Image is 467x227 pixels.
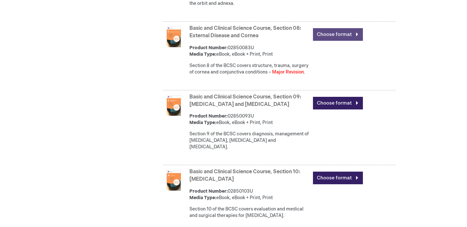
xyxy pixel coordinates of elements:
a: Basic and Clinical Science Course, Section 08: External Disease and Cornea [189,25,301,39]
a: Choose format [313,28,363,41]
img: Basic and Clinical Science Course, Section 09: Uveitis and Ocular Inflammation [163,95,184,116]
div: 02850103U eBook, eBook + Print, Print [189,188,310,201]
strong: Product Number: [189,45,228,51]
strong: Product Number: [189,113,228,119]
div: 02850083U eBook, eBook + Print, Print [189,45,310,58]
img: Basic and Clinical Science Course, Section 08: External Disease and Cornea [163,27,184,47]
div: Section 9 of the BCSC covers diagnosis, management of [MEDICAL_DATA], [MEDICAL_DATA] and [MEDICAL... [189,131,310,150]
strong: Media Type: [189,195,216,200]
font: Major Revision [272,69,304,75]
div: Section 10 of the BCSC covers evaluation and medical and surgical therapies for [MEDICAL_DATA]. [189,206,310,219]
strong: Product Number: [189,188,228,194]
div: 02850093U eBook, eBook + Print, Print [189,113,310,126]
a: Choose format [313,97,363,109]
strong: Media Type: [189,51,216,57]
a: Choose format [313,172,363,184]
strong: Media Type: [189,120,216,125]
div: Section 8 of the BCSC covers structure, trauma, surgery of cornea and conjunctiva conditions – . [189,62,310,75]
a: Basic and Clinical Science Course, Section 09: [MEDICAL_DATA] and [MEDICAL_DATA] [189,94,301,108]
img: Basic and Clinical Science Course, Section 10: Glaucoma [163,170,184,191]
a: Basic and Clinical Science Course, Section 10: [MEDICAL_DATA] [189,169,300,182]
